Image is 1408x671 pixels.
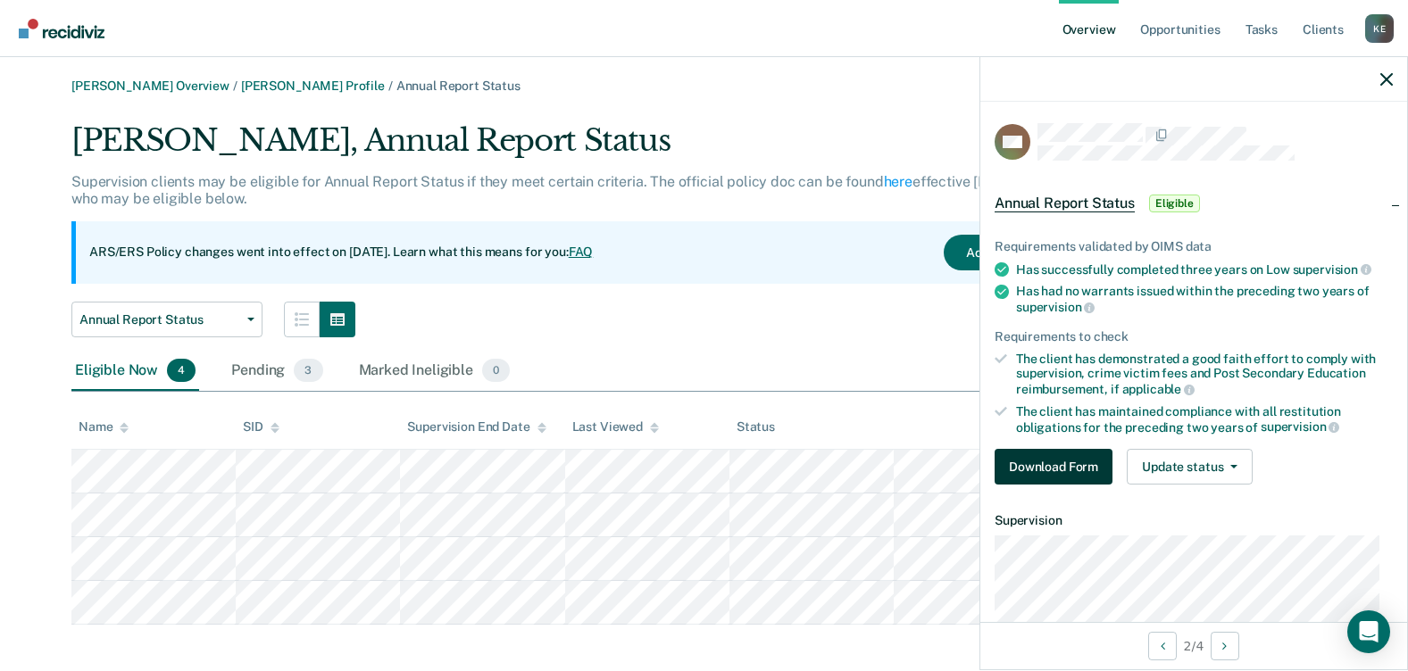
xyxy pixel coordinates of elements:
[995,513,1393,528] dt: Supervision
[1365,14,1394,43] button: Profile dropdown button
[71,79,229,93] a: [PERSON_NAME] Overview
[1016,352,1393,397] div: The client has demonstrated a good faith effort to comply with supervision, crime victim fees and...
[1148,632,1177,660] button: Previous Opportunity
[241,79,385,93] a: [PERSON_NAME] Profile
[71,122,1128,173] div: [PERSON_NAME], Annual Report Status
[89,244,593,261] p: ARS/ERS Policy changes went into effect on [DATE]. Learn what this means for you:
[995,195,1135,212] span: Annual Report Status
[294,359,322,382] span: 3
[1347,610,1390,653] div: Open Intercom Messenger
[1211,632,1239,660] button: Next Opportunity
[228,352,326,391] div: Pending
[79,419,129,435] div: Name
[79,312,240,327] span: Annual Report Status
[229,79,241,93] span: /
[980,175,1407,232] div: Annual Report StatusEligible
[385,79,396,93] span: /
[884,173,912,190] a: here
[71,173,1119,207] p: Supervision clients may be eligible for Annual Report Status if they meet certain criteria. The o...
[995,329,1393,344] div: Requirements to check
[71,352,199,391] div: Eligible Now
[569,244,594,259] a: FAQ
[995,449,1120,485] a: Navigate to form link
[1293,262,1371,277] span: supervision
[944,235,1113,270] button: Acknowledge & Close
[995,449,1112,485] button: Download Form
[355,352,514,391] div: Marked Ineligible
[1016,300,1095,314] span: supervision
[1149,195,1200,212] span: Eligible
[1016,404,1393,435] div: The client has maintained compliance with all restitution obligations for the preceding two years of
[482,359,510,382] span: 0
[995,239,1393,254] div: Requirements validated by OIMS data
[1016,261,1393,278] div: Has successfully completed three years on Low
[1122,382,1195,396] span: applicable
[243,419,279,435] div: SID
[1261,419,1339,434] span: supervision
[167,359,196,382] span: 4
[396,79,521,93] span: Annual Report Status
[1016,284,1393,314] div: Has had no warrants issued within the preceding two years of
[19,19,104,38] img: Recidiviz
[980,622,1407,669] div: 2 / 4
[407,419,546,435] div: Supervision End Date
[1365,14,1394,43] div: K E
[737,419,775,435] div: Status
[572,419,659,435] div: Last Viewed
[1127,449,1253,485] button: Update status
